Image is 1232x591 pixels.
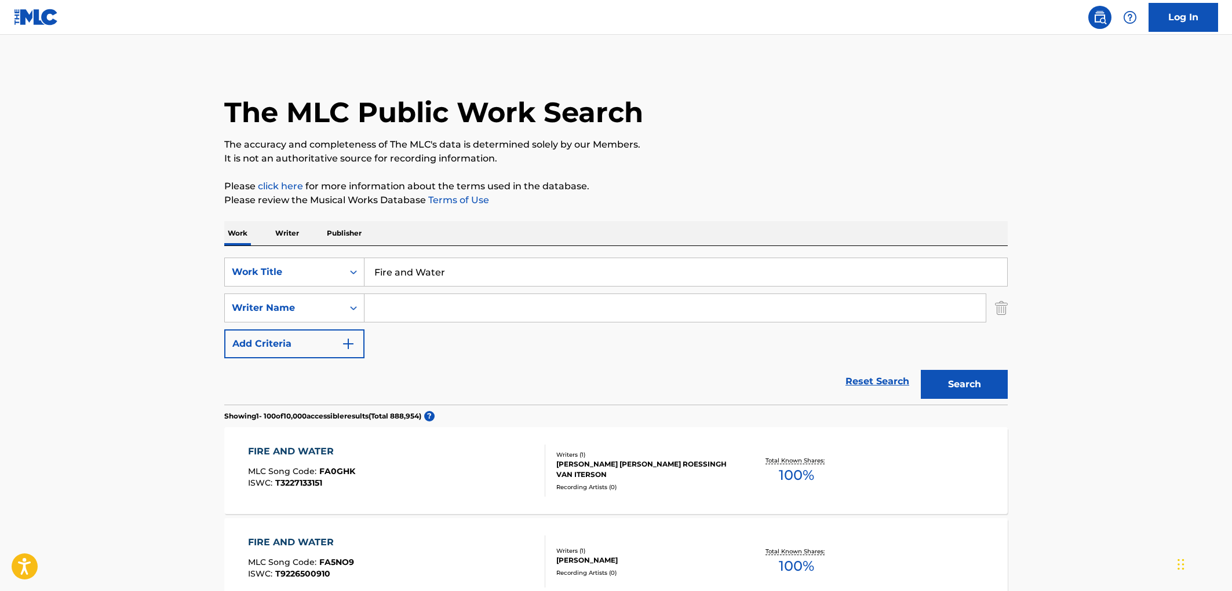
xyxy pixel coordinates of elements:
span: FA5NO9 [319,557,354,567]
p: Showing 1 - 100 of 10,000 accessible results (Total 888,954 ) [224,411,421,421]
img: MLC Logo [14,9,59,25]
span: FA0GHK [319,466,355,476]
button: Add Criteria [224,329,365,358]
div: Writer Name [232,301,336,315]
button: Search [921,370,1008,399]
div: Writers ( 1 ) [556,546,731,555]
p: Writer [272,221,302,245]
div: FIRE AND WATER [248,445,355,458]
p: Please review the Musical Works Database [224,193,1008,207]
span: ISWC : [248,478,275,488]
iframe: Chat Widget [1174,535,1232,591]
p: It is not an authoritative source for recording information. [224,152,1008,166]
a: Reset Search [840,369,915,394]
h1: The MLC Public Work Search [224,95,643,130]
span: T9226500910 [275,568,330,579]
span: 100 % [779,556,814,577]
div: Work Title [232,265,336,279]
img: search [1093,10,1107,24]
a: FIRE AND WATERMLC Song Code:FA0GHKISWC:T3227133151Writers (1)[PERSON_NAME] [PERSON_NAME] ROESSING... [224,427,1008,514]
p: Work [224,221,251,245]
span: MLC Song Code : [248,557,319,567]
a: Terms of Use [426,194,489,205]
a: click here [258,181,303,192]
p: Please for more information about the terms used in the database. [224,179,1008,193]
img: Delete Criterion [995,293,1008,322]
p: Total Known Shares: [766,456,828,465]
img: help [1123,10,1137,24]
span: MLC Song Code : [248,466,319,476]
div: FIRE AND WATER [248,535,354,549]
div: [PERSON_NAME] [556,555,731,566]
a: Public Search [1088,6,1111,29]
span: 100 % [779,465,814,486]
div: Recording Artists ( 0 ) [556,483,731,491]
form: Search Form [224,258,1008,405]
p: The accuracy and completeness of The MLC's data is determined solely by our Members. [224,138,1008,152]
a: Log In [1149,3,1218,32]
span: ? [424,411,435,421]
p: Total Known Shares: [766,547,828,556]
div: Drag [1178,547,1184,582]
div: [PERSON_NAME] [PERSON_NAME] ROESSINGH VAN ITERSON [556,459,731,480]
p: Publisher [323,221,365,245]
img: 9d2ae6d4665cec9f34b9.svg [341,337,355,351]
div: Writers ( 1 ) [556,450,731,459]
span: T3227133151 [275,478,322,488]
span: ISWC : [248,568,275,579]
div: Recording Artists ( 0 ) [556,568,731,577]
div: Help [1118,6,1142,29]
